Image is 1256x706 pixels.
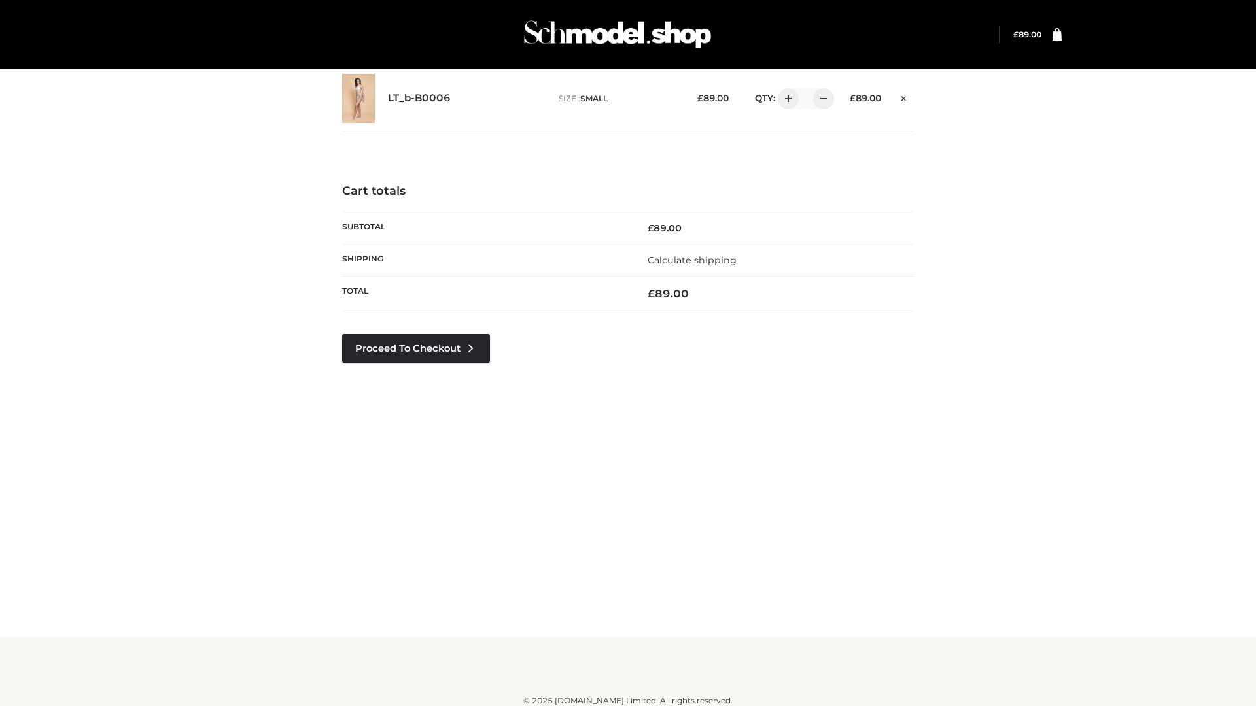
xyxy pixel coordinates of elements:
th: Subtotal [342,212,628,244]
bdi: 89.00 [697,93,729,103]
bdi: 89.00 [1013,29,1041,39]
a: £89.00 [1013,29,1041,39]
bdi: 89.00 [850,93,881,103]
span: SMALL [580,93,608,103]
a: Calculate shipping [648,254,737,266]
span: £ [648,287,655,300]
span: £ [1013,29,1019,39]
span: £ [850,93,856,103]
img: Schmodel Admin 964 [519,8,716,60]
span: £ [648,222,654,234]
th: Total [342,277,628,311]
span: £ [697,93,703,103]
a: LT_b-B0006 [388,92,451,105]
p: size : [559,93,677,105]
a: Remove this item [894,88,914,105]
th: Shipping [342,244,628,276]
a: Proceed to Checkout [342,334,490,363]
div: QTY: [742,88,829,109]
bdi: 89.00 [648,287,689,300]
bdi: 89.00 [648,222,682,234]
h4: Cart totals [342,184,914,199]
